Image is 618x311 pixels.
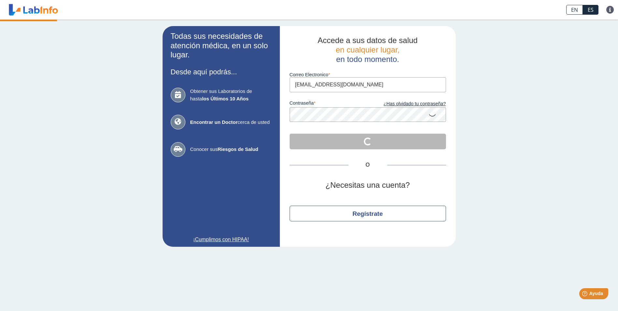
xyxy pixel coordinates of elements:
span: en cualquier lugar, [336,45,399,54]
span: en todo momento. [336,55,399,64]
iframe: Help widget launcher [560,286,611,304]
h3: Desde aquí podrás... [171,68,272,76]
span: cerca de usted [190,119,272,126]
b: los Últimos 10 Años [202,96,249,101]
a: EN [566,5,583,15]
span: Obtener sus Laboratorios de hasta [190,88,272,102]
span: O [348,161,387,169]
a: ¿Has olvidado tu contraseña? [368,100,446,108]
h2: Todas sus necesidades de atención médica, en un solo lugar. [171,32,272,60]
span: Conocer sus [190,146,272,153]
a: ES [583,5,598,15]
button: Regístrate [290,206,446,221]
label: contraseña [290,100,368,108]
span: Accede a sus datos de salud [318,36,418,45]
b: Encontrar un Doctor [190,119,238,125]
label: Correo Electronico [290,72,446,77]
h2: ¿Necesitas una cuenta? [290,181,446,190]
b: Riesgos de Salud [218,146,258,152]
a: ¡Cumplimos con HIPAA! [171,236,272,244]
